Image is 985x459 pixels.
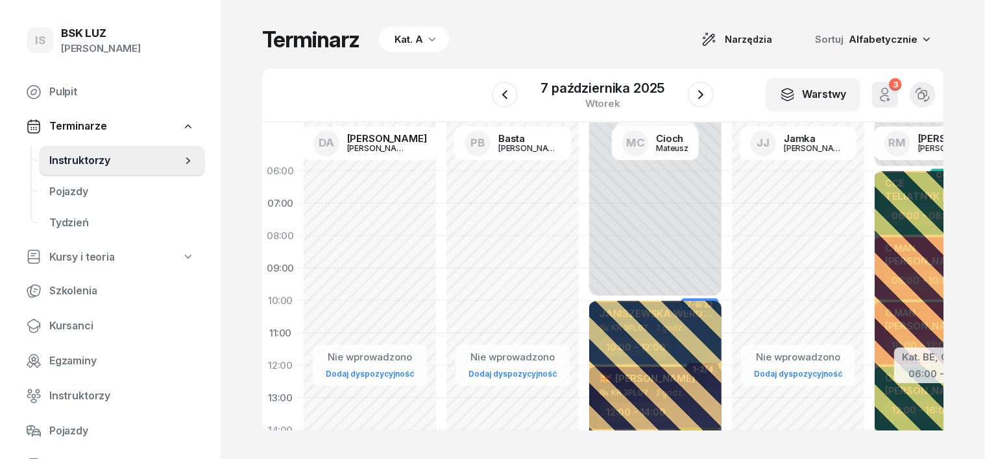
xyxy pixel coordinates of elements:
div: [PERSON_NAME] [347,144,409,152]
div: [PERSON_NAME] [498,144,561,152]
div: 09:00 [262,252,298,285]
a: Terminarze [16,112,205,141]
span: Tydzień [49,215,195,231]
a: Kursanci [16,311,205,342]
div: 06:00 - 18:00 [902,366,980,379]
a: Dodaj dyspozycyjność [463,366,562,381]
span: DA [319,137,334,148]
span: Kursanci [49,318,195,335]
button: Nie wprowadzonoDodaj dyspozycyjność [463,346,562,384]
span: Szkolenia [49,283,195,300]
button: Nie wprowadzonoDodaj dyspozycyjność [749,346,847,384]
button: Kat. BE, C, CE, D06:00 - 18:00 [902,349,980,379]
a: Pojazdy [39,176,205,207]
a: Dodaj dyspozycyjność [321,366,419,381]
span: Instruktorzy [49,388,195,405]
span: Egzaminy [49,353,195,370]
a: Dodaj dyspozycyjność [749,366,847,381]
div: 07:00 [262,187,298,220]
div: Kat. A [395,32,423,47]
a: Instruktorzy [16,381,205,412]
a: Szkolenia [16,276,205,307]
span: MC [626,137,645,148]
div: [PERSON_NAME] [61,40,141,57]
div: Kat. BE, C, CE, D [902,349,980,366]
span: Kursy i teoria [49,249,115,266]
div: [PERSON_NAME] [784,144,846,152]
a: Egzaminy [16,346,205,377]
span: Pulpit [49,84,195,100]
a: Pojazdy [16,416,205,447]
span: Instruktorzy [49,152,182,169]
button: Nie wprowadzonoDodaj dyspozycyjność [321,346,419,384]
div: 7 października 2025 [541,82,665,95]
a: PBBasta[PERSON_NAME] [454,126,571,160]
a: DA[PERSON_NAME][PERSON_NAME] [303,126,437,160]
div: 14:00 [262,414,298,447]
button: Warstwy [766,78,860,112]
div: 11:00 [262,317,298,349]
div: Warstwy [780,86,846,103]
div: 06:00 [262,155,298,187]
span: PB [470,137,485,148]
div: Basta [498,134,561,143]
span: Sortuj [815,31,846,48]
span: Narzędzia [725,32,772,47]
span: JJ [757,137,770,148]
div: [PERSON_NAME] [918,144,980,152]
div: 3 [889,78,901,91]
span: Terminarze [49,118,106,135]
span: Pojazdy [49,423,195,440]
div: 10:00 [262,285,298,317]
button: Kat. A [375,27,449,53]
div: Nie wprowadzono [463,349,562,366]
span: Pojazdy [49,183,195,200]
div: 12:00 [262,349,298,382]
span: RM [888,137,906,148]
span: Alfabetycznie [849,33,918,45]
div: Jamka [784,134,846,143]
div: [PERSON_NAME] [347,134,427,143]
button: Narzędzia [690,27,784,53]
div: Mateusz [656,144,688,152]
button: Sortuj Alfabetycznie [799,26,943,53]
div: 08:00 [262,220,298,252]
a: MCCiochMateusz [612,126,699,160]
div: BSK LUZ [61,28,141,39]
div: Nie wprowadzono [749,349,847,366]
div: 13:00 [262,382,298,414]
div: Cioch [656,134,688,143]
a: Tydzień [39,207,205,239]
div: wtorek [541,99,665,108]
div: Nie wprowadzono [321,349,419,366]
span: IS [35,35,45,46]
a: Instruktorzy [39,145,205,176]
a: Kursy i teoria [16,242,205,272]
h1: Terminarz [262,28,359,51]
a: Pulpit [16,76,205,108]
a: JJJamka[PERSON_NAME] [740,126,857,160]
button: 3 [872,82,898,108]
